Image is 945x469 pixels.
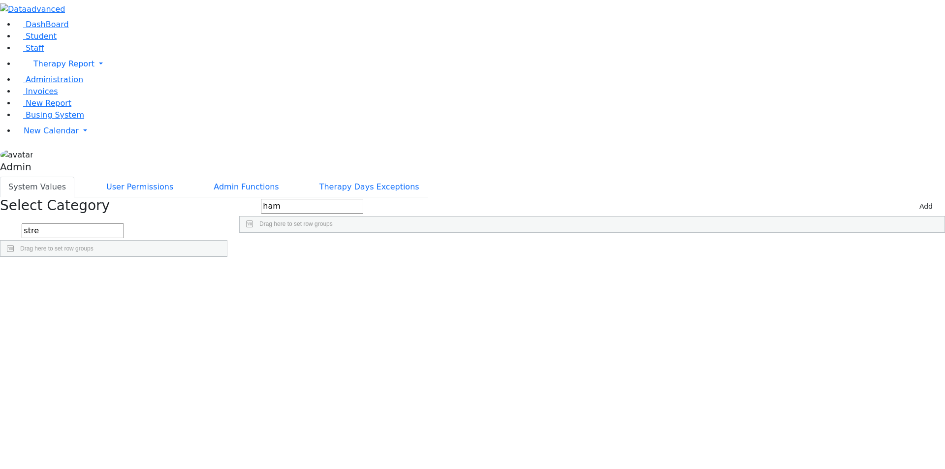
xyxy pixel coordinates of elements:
a: Student [16,31,57,41]
span: Invoices [26,87,58,96]
span: New Report [26,98,71,108]
span: Drag here to set row groups [20,245,94,252]
a: Busing System [16,110,84,120]
button: Admin Functions [205,177,287,197]
span: Busing System [26,110,84,120]
a: New Calendar [16,121,945,141]
button: Add [915,199,937,214]
a: DashBoard [16,20,69,29]
span: Therapy Report [33,59,94,68]
span: Administration [26,75,83,84]
span: DashBoard [26,20,69,29]
span: Student [26,31,57,41]
button: User Permissions [98,177,182,197]
input: Search [22,223,124,238]
a: Therapy Report [16,54,945,74]
span: Staff [26,43,44,53]
span: Drag here to set row groups [259,220,333,227]
a: Invoices [16,87,58,96]
span: New Calendar [24,126,79,135]
a: New Report [16,98,71,108]
input: Search [261,199,363,214]
a: Administration [16,75,83,84]
a: Staff [16,43,44,53]
button: Therapy Days Exceptions [311,177,428,197]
